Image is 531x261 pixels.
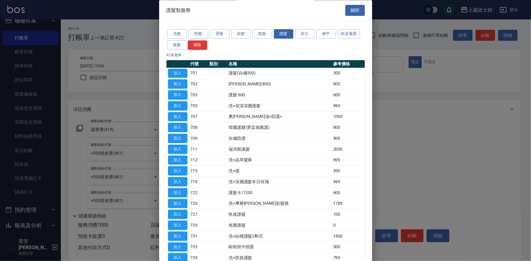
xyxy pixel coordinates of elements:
td: 1788 [332,198,365,209]
td: 729 [189,220,208,231]
td: 701 [189,68,208,79]
button: 接髮 [167,40,187,50]
td: 100 [332,209,365,220]
td: 600 [332,187,365,198]
td: 899 [332,155,365,166]
td: 韓國護髮(燙染加購護) [227,122,332,133]
button: 加入 [168,145,187,154]
button: 加入 [168,101,187,111]
td: 708 [189,122,208,133]
button: 洗髮 [167,29,187,39]
td: 免費護髮 [227,220,332,231]
td: 705 [189,101,208,112]
td: 護髮卡/1200 [227,187,332,198]
td: 800 [332,79,365,90]
td: 727 [189,209,208,220]
button: 加入 [168,123,187,132]
td: 洗+摩梗[PERSON_NAME]彩髮膜 [227,198,332,209]
td: 快速護髮 [227,209,332,220]
button: 關閉 [345,5,365,16]
td: 726 [189,198,208,209]
td: 711 [189,144,208,155]
td: 洗+結構護髮2劑式 [227,231,332,242]
td: 瑞沛斯護髮 [227,144,332,155]
button: 燙髮 [210,29,229,39]
td: [PERSON_NAME](800) [227,79,332,90]
td: 1500 [332,231,365,242]
td: 0 [332,220,365,231]
button: 加入 [168,69,187,78]
button: 修甲 [316,29,336,39]
button: 加入 [168,80,187,89]
td: 護髮 600 [227,90,332,101]
button: 加入 [168,210,187,219]
td: 703 [189,90,208,101]
td: 洗+晶萃髮膜 [227,155,332,166]
td: 731 [189,231,208,242]
td: 300 [332,68,365,79]
th: 代號 [189,60,208,68]
td: 洗+護 [227,166,332,177]
td: 709 [189,133,208,144]
td: 500 [332,242,365,253]
p: 42 筆服務 [166,52,365,58]
button: 加入 [168,188,187,197]
button: 加入 [168,177,187,187]
td: 2000 [332,144,365,155]
td: 999 [332,177,365,187]
button: 染髮 [231,29,251,39]
button: 剪髮 [189,29,208,39]
td: 洗+深層護髮冬日玫瑰 [227,177,332,187]
td: 722 [189,187,208,198]
span: 護髮類服務 [166,7,191,13]
button: 加入 [168,199,187,208]
td: 733 [189,242,208,253]
td: 1000 [332,112,365,122]
td: 800 [332,122,365,133]
button: 加入 [168,232,187,241]
button: 其它 [295,29,315,39]
button: 加入 [168,112,187,122]
td: 洗+花漾深層護髮 [227,101,332,112]
td: 399 [332,166,365,177]
td: 999 [332,101,365,112]
td: 500 [332,133,365,144]
td: 自備防護 [227,133,332,144]
button: 加入 [168,221,187,230]
td: 713 [189,166,208,177]
td: 702 [189,79,208,90]
td: 護髮(自備300) [227,68,332,79]
td: 718 [189,177,208,187]
button: 加入 [168,134,187,143]
button: 頭皮養護 [338,29,360,39]
th: 名稱 [227,60,332,68]
td: 712 [189,155,208,166]
td: 奧[PERSON_NAME]油<防護> [227,112,332,122]
td: 歐啦前中防護 [227,242,332,253]
td: 600 [332,90,365,101]
button: 清除 [188,40,207,50]
button: 加入 [168,91,187,100]
button: 梳髮 [253,29,272,39]
button: 加入 [168,156,187,165]
button: 護髮 [274,29,293,39]
button: 加入 [168,242,187,252]
button: 加入 [168,167,187,176]
td: 707 [189,112,208,122]
th: 類別 [208,60,227,68]
th: 參考價格 [332,60,365,68]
